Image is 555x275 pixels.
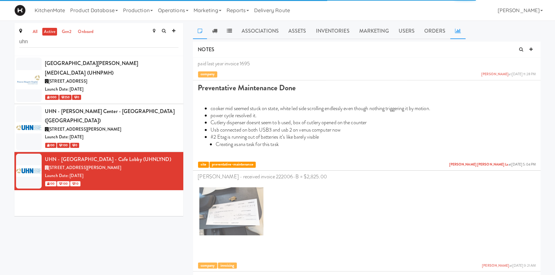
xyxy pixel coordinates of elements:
a: [PERSON_NAME] [481,72,509,77]
span: 0 [72,95,81,100]
span: at [DATE] 9:21 AM [482,263,536,268]
h1: Preventative Maintenance Done [198,84,536,92]
span: [STREET_ADDRESS][PERSON_NAME] [48,165,121,171]
span: 100 [57,181,69,186]
li: Cutlery dispenser doesnt seem to b used, box of cutlery opened on the counter [211,119,536,126]
li: power cycle resolved it. [211,112,536,119]
input: Search site [19,36,178,48]
span: 10 [70,181,80,186]
span: 100 [45,143,56,148]
a: Assets [284,23,311,39]
div: [GEOGRAPHIC_DATA][PERSON_NAME][MEDICAL_DATA] (UHNPMH) [45,59,178,77]
li: #2 Etag is running out of batteries it’s like barely visible [211,133,536,141]
a: active [42,28,57,36]
a: Marketing [354,23,394,39]
span: preventative-maintenance [210,162,256,168]
span: at [DATE] 11:28 PM [481,72,536,77]
a: gen2 [60,28,73,36]
span: [STREET_ADDRESS][PERSON_NAME] [48,126,121,132]
a: [PERSON_NAME] [PERSON_NAME] La [449,162,508,167]
img: e9dbaxcpcg44fmmhkt0e.jpg [199,187,263,235]
div: UHN - [PERSON_NAME] Center - [GEOGRAPHIC_DATA] ([GEOGRAPHIC_DATA]) [45,107,178,125]
span: company [198,263,217,269]
img: Micromart [14,5,26,16]
a: Users [393,23,419,39]
span: 250 [59,95,71,100]
div: UHN - [GEOGRAPHIC_DATA] - Cafe Lobby (UHNLYND) [45,155,178,164]
p: paid last year invoice 1695 [198,60,536,67]
a: Associations [237,23,284,39]
span: 1000 [45,95,59,100]
div: Launch Date: [DATE] [45,172,178,180]
li: Creating asana task for this task [216,141,536,148]
p: [PERSON_NAME] - received invoice 222006-B = $2,825.00 [198,173,536,180]
div: Launch Date: [DATE] [45,85,178,93]
span: 0 [70,143,79,148]
a: onboard [76,28,95,36]
span: [STREET_ADDRESS] [48,78,87,84]
li: Usb connected on both USB3 and usb 2 on venus computer now [211,126,536,133]
a: [PERSON_NAME] [482,263,509,268]
a: Inventories [311,23,354,39]
span: at [DATE] 5:04 PM [449,162,536,167]
div: Launch Date: [DATE] [45,133,178,141]
li: [GEOGRAPHIC_DATA][PERSON_NAME][MEDICAL_DATA] (UHNPMH)[STREET_ADDRESS]Launch Date: [DATE] 1000 250 0 [14,56,183,104]
a: Orders [419,23,450,39]
span: NOTES [198,46,214,53]
li: UHN - [PERSON_NAME] Center - [GEOGRAPHIC_DATA] ([GEOGRAPHIC_DATA])[STREET_ADDRESS][PERSON_NAME]La... [14,104,183,152]
a: all [31,28,39,36]
span: site [198,162,209,168]
li: cooker mid seemed stuck on state, white led side scrolling endlessly even though nothing triggeri... [211,105,536,112]
li: UHN - [GEOGRAPHIC_DATA] - Cafe Lobby (UHNLYND)[STREET_ADDRESS][PERSON_NAME]Launch Date: [DATE] 10... [14,152,183,190]
span: company [198,71,217,77]
span: 100 [45,181,56,186]
span: 100 [57,143,69,148]
span: invoicing [218,263,237,269]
